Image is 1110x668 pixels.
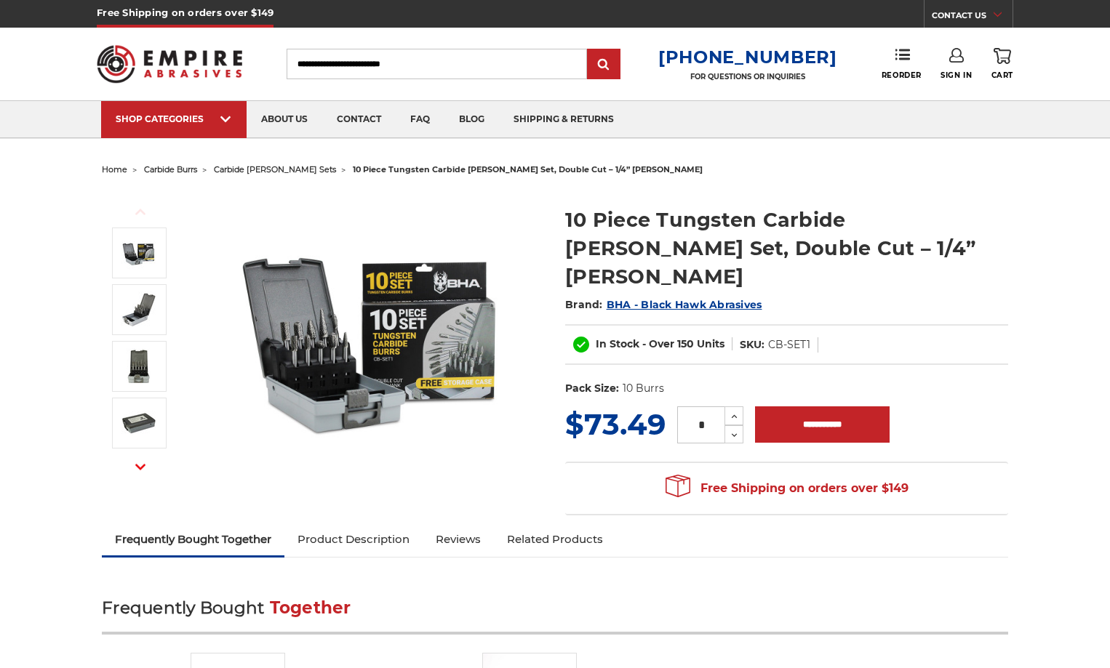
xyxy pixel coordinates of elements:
button: Previous [123,196,158,228]
a: [PHONE_NUMBER] [658,47,837,68]
a: Reviews [423,523,494,555]
a: contact [322,101,396,138]
span: Reorder [882,71,922,80]
a: Frequently Bought Together [102,523,284,555]
a: shipping & returns [499,101,628,138]
a: CONTACT US [932,7,1013,28]
a: Product Description [284,523,423,555]
dd: 10 Burrs [623,381,664,396]
a: carbide burrs [144,164,197,174]
img: Empire Abrasives [97,36,242,92]
a: blog [444,101,499,138]
input: Submit [589,50,618,79]
span: - Over [642,337,674,350]
a: Cart [991,48,1013,80]
img: BHA Carbide Burr 10 Piece Set, Double Cut with 1/4" Shanks [227,190,518,481]
span: In Stock [596,337,639,350]
span: Cart [991,71,1013,80]
a: home [102,164,127,174]
a: BHA - Black Hawk Abrasives [607,298,762,311]
span: 10 piece tungsten carbide [PERSON_NAME] set, double cut – 1/4” [PERSON_NAME] [353,164,703,174]
span: Sign In [941,71,972,80]
dt: SKU: [740,337,764,353]
img: burs for metal grinding pack [121,405,157,441]
p: FOR QUESTIONS OR INQUIRIES [658,72,837,81]
dt: Pack Size: [565,381,619,396]
a: carbide [PERSON_NAME] sets [214,164,336,174]
span: $73.49 [565,406,666,442]
a: Reorder [882,48,922,79]
img: BHA Carbide Burr 10 Piece Set, Double Cut with 1/4" Shanks [121,235,157,271]
div: SHOP CATEGORIES [116,113,232,124]
span: Brand: [565,298,603,311]
span: Units [697,337,724,350]
a: faq [396,101,444,138]
span: Frequently Bought [102,597,264,618]
button: Next [123,451,158,483]
a: about us [247,101,322,138]
span: Free Shipping on orders over $149 [666,474,909,503]
img: carbide bit pack [121,348,157,385]
span: Together [270,597,351,618]
dd: CB-SET1 [768,337,810,353]
span: 150 [677,337,694,350]
img: 10 piece tungsten carbide double cut burr kit [121,291,157,328]
a: Related Products [494,523,616,555]
h1: 10 Piece Tungsten Carbide [PERSON_NAME] Set, Double Cut – 1/4” [PERSON_NAME] [565,206,1008,291]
